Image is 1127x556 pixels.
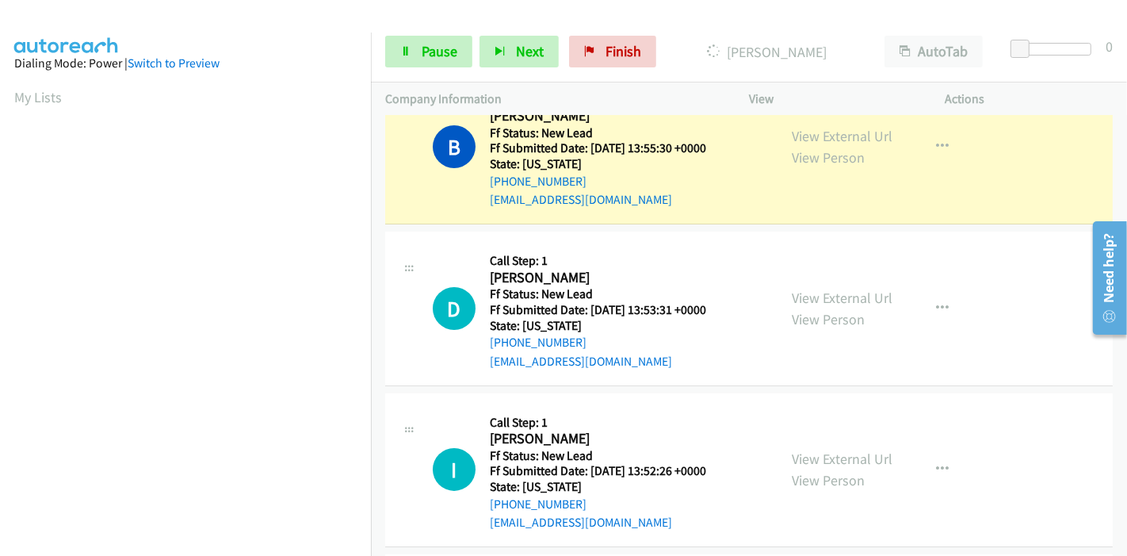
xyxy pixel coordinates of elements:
[490,448,726,464] h5: Ff Status: New Lead
[490,302,726,318] h5: Ff Submitted Date: [DATE] 13:53:31 +0000
[490,479,726,495] h5: State: [US_STATE]
[490,430,726,448] h2: [PERSON_NAME]
[606,42,641,60] span: Finish
[385,36,472,67] a: Pause
[490,335,586,350] a: [PHONE_NUMBER]
[792,471,865,489] a: View Person
[792,450,892,468] a: View External Url
[1018,43,1091,56] div: Delay between calls (in seconds)
[884,36,983,67] button: AutoTab
[433,125,476,168] h1: B
[128,56,220,71] a: Switch to Preview
[749,90,917,109] p: View
[792,310,865,328] a: View Person
[569,36,656,67] a: Finish
[479,36,559,67] button: Next
[14,88,62,106] a: My Lists
[385,90,720,109] p: Company Information
[678,41,856,63] p: [PERSON_NAME]
[433,448,476,491] div: The call is yet to be attempted
[490,125,726,141] h5: Ff Status: New Lead
[490,140,726,156] h5: Ff Submitted Date: [DATE] 13:55:30 +0000
[792,127,892,145] a: View External Url
[792,289,892,307] a: View External Url
[490,269,726,287] h2: [PERSON_NAME]
[490,286,726,302] h5: Ff Status: New Lead
[14,54,357,73] div: Dialing Mode: Power |
[490,253,726,269] h5: Call Step: 1
[433,287,476,330] div: The call is yet to be attempted
[433,287,476,330] h1: D
[490,107,726,125] h2: [PERSON_NAME]
[490,354,672,369] a: [EMAIL_ADDRESS][DOMAIN_NAME]
[490,156,726,172] h5: State: [US_STATE]
[490,497,586,512] a: [PHONE_NUMBER]
[490,515,672,530] a: [EMAIL_ADDRESS][DOMAIN_NAME]
[490,415,726,431] h5: Call Step: 1
[490,192,672,207] a: [EMAIL_ADDRESS][DOMAIN_NAME]
[490,318,726,334] h5: State: [US_STATE]
[490,463,726,479] h5: Ff Submitted Date: [DATE] 13:52:26 +0000
[1106,36,1113,57] div: 0
[422,42,457,60] span: Pause
[792,148,865,167] a: View Person
[433,448,476,491] h1: I
[946,90,1114,109] p: Actions
[516,42,544,60] span: Next
[490,174,586,189] a: [PHONE_NUMBER]
[1082,215,1127,341] iframe: Resource Center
